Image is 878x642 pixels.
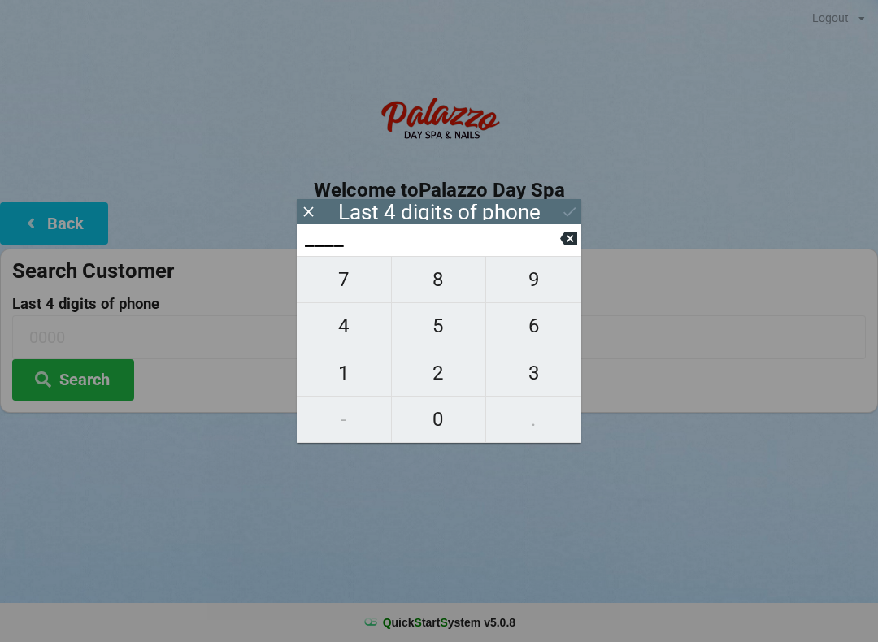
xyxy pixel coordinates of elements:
span: 2 [392,356,486,390]
button: 5 [392,303,487,349]
span: 4 [297,309,391,343]
button: 2 [392,349,487,396]
button: 1 [297,349,392,396]
div: Last 4 digits of phone [338,204,541,220]
span: 6 [486,309,581,343]
span: 1 [297,356,391,390]
span: 8 [392,262,486,297]
button: 8 [392,256,487,303]
button: 6 [486,303,581,349]
span: 3 [486,356,581,390]
button: 3 [486,349,581,396]
button: 4 [297,303,392,349]
span: 5 [392,309,486,343]
button: 9 [486,256,581,303]
span: 7 [297,262,391,297]
span: 0 [392,402,486,436]
span: 9 [486,262,581,297]
button: 7 [297,256,392,303]
button: 0 [392,397,487,443]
